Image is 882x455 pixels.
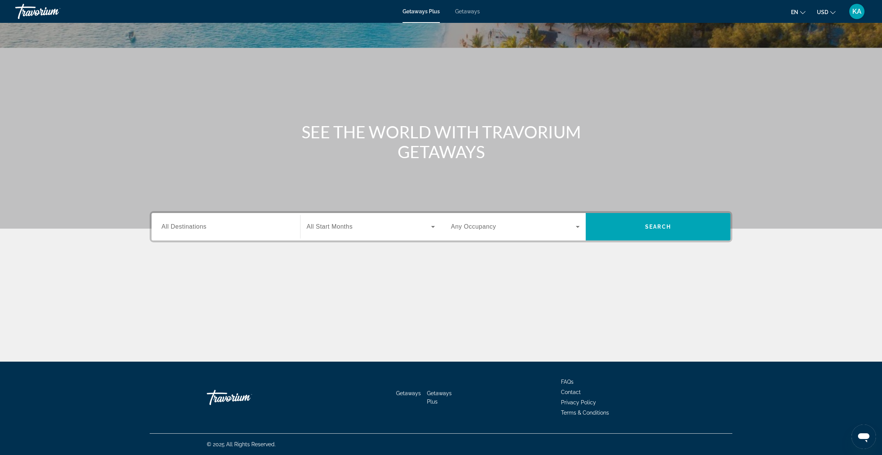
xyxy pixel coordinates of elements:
[307,223,353,230] span: All Start Months
[455,8,480,14] a: Getaways
[161,223,290,232] input: Select destination
[645,224,671,230] span: Search
[298,122,584,162] h1: SEE THE WORLD WITH TRAVORIUM GETAWAYS
[15,2,91,21] a: Travorium
[396,390,421,396] a: Getaways
[152,213,730,240] div: Search widget
[791,9,798,15] span: en
[586,213,730,240] button: Search
[852,425,876,449] iframe: Button to launch messaging window
[817,6,836,18] button: Change currency
[561,399,596,405] a: Privacy Policy
[427,390,452,405] a: Getaways Plus
[451,223,496,230] span: Any Occupancy
[403,8,440,14] a: Getaways Plus
[161,223,206,230] span: All Destinations
[207,386,283,409] a: Go Home
[207,441,276,447] span: © 2025 All Rights Reserved.
[561,410,609,416] a: Terms & Conditions
[561,389,581,395] a: Contact
[817,9,828,15] span: USD
[561,379,574,385] a: FAQs
[791,6,805,18] button: Change language
[852,8,861,15] span: KA
[847,3,867,19] button: User Menu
